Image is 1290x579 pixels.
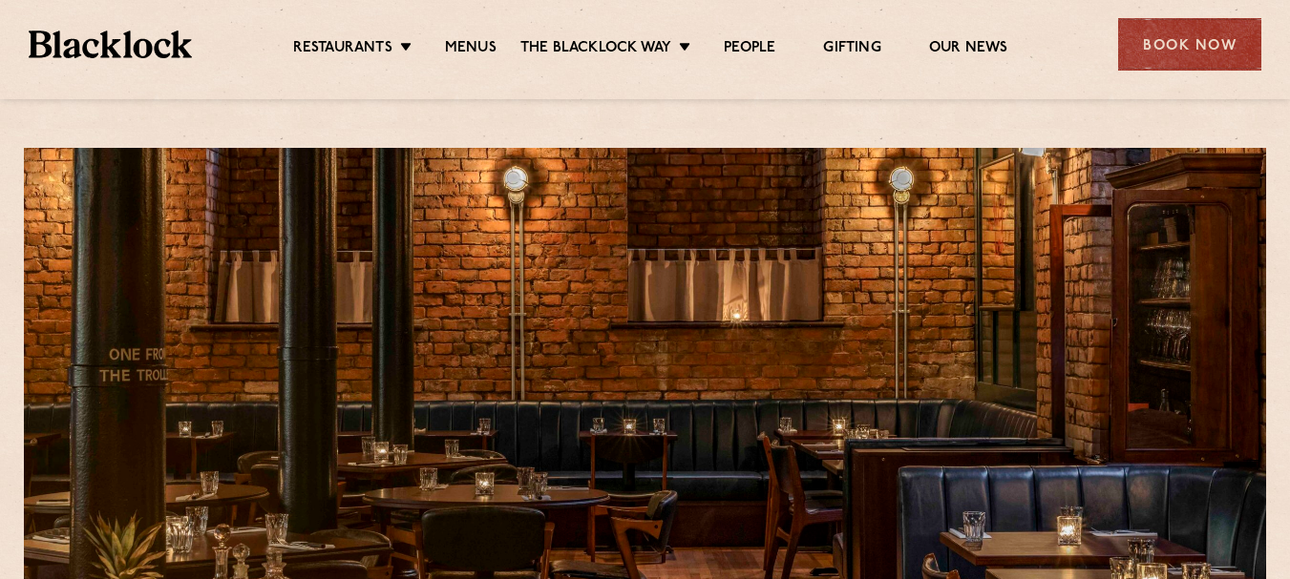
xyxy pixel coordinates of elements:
a: People [724,39,775,60]
a: The Blacklock Way [520,39,671,60]
a: Restaurants [293,39,392,60]
img: BL_Textured_Logo-footer-cropped.svg [29,31,192,58]
div: Book Now [1118,18,1261,71]
a: Menus [445,39,497,60]
a: Gifting [823,39,880,60]
a: Our News [929,39,1008,60]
